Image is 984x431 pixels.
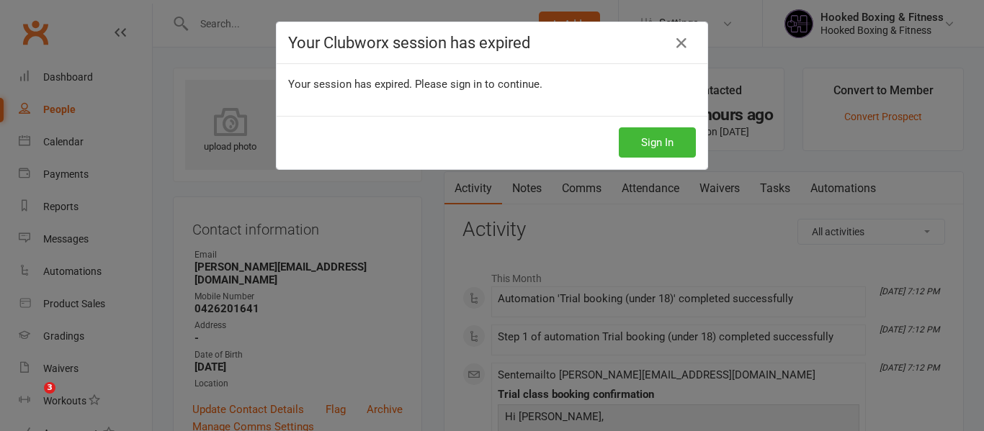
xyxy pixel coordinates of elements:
span: 3 [44,382,55,394]
a: Close [670,32,693,55]
button: Sign In [619,127,696,158]
h4: Your Clubworx session has expired [288,34,696,52]
iframe: Intercom live chat [14,382,49,417]
span: Your session has expired. Please sign in to continue. [288,78,542,91]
